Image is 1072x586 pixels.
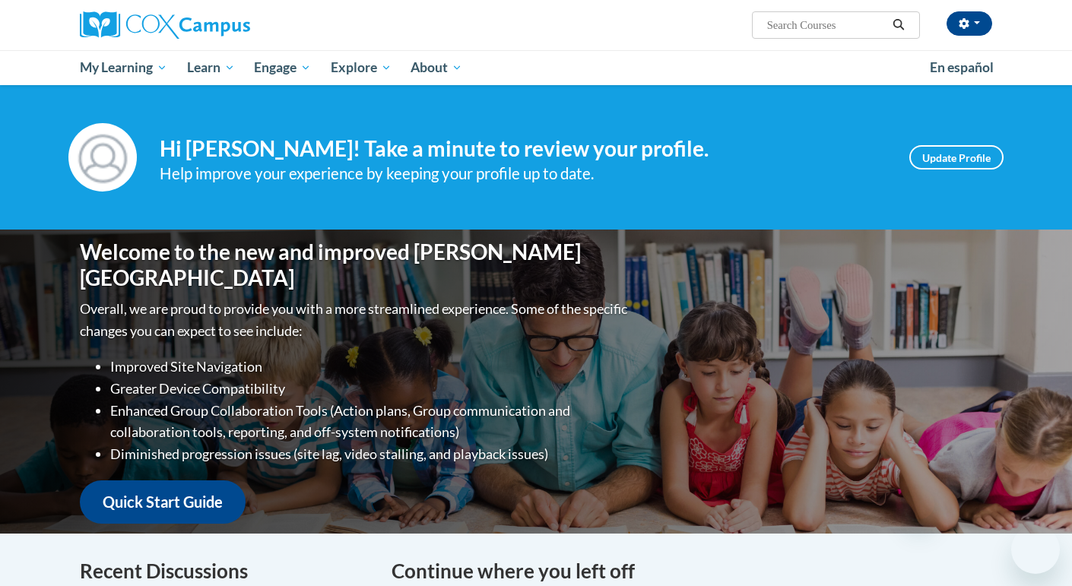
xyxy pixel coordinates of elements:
[177,50,245,85] a: Learn
[187,59,235,77] span: Learn
[110,400,631,444] li: Enhanced Group Collaboration Tools (Action plans, Group communication and collaboration tools, re...
[887,16,910,34] button: Search
[68,123,137,192] img: Profile Image
[331,59,392,77] span: Explore
[80,11,250,39] img: Cox Campus
[80,59,167,77] span: My Learning
[254,59,311,77] span: Engage
[70,50,177,85] a: My Learning
[930,59,994,75] span: En español
[1011,525,1060,574] iframe: Button to launch messaging window
[80,556,369,586] h4: Recent Discussions
[909,145,1004,169] a: Update Profile
[57,50,1015,85] div: Main menu
[80,239,631,290] h1: Welcome to the new and improved [PERSON_NAME][GEOGRAPHIC_DATA]
[80,480,246,524] a: Quick Start Guide
[110,443,631,465] li: Diminished progression issues (site lag, video stalling, and playback issues)
[947,11,992,36] button: Account Settings
[244,50,321,85] a: Engage
[160,161,886,186] div: Help improve your experience by keeping your profile up to date.
[920,52,1004,84] a: En español
[766,16,887,34] input: Search Courses
[80,298,631,342] p: Overall, we are proud to provide you with a more streamlined experience. Some of the specific cha...
[411,59,462,77] span: About
[904,489,934,519] iframe: Close message
[160,136,886,162] h4: Hi [PERSON_NAME]! Take a minute to review your profile.
[321,50,401,85] a: Explore
[110,356,631,378] li: Improved Site Navigation
[80,11,369,39] a: Cox Campus
[392,556,992,586] h4: Continue where you left off
[110,378,631,400] li: Greater Device Compatibility
[401,50,473,85] a: About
